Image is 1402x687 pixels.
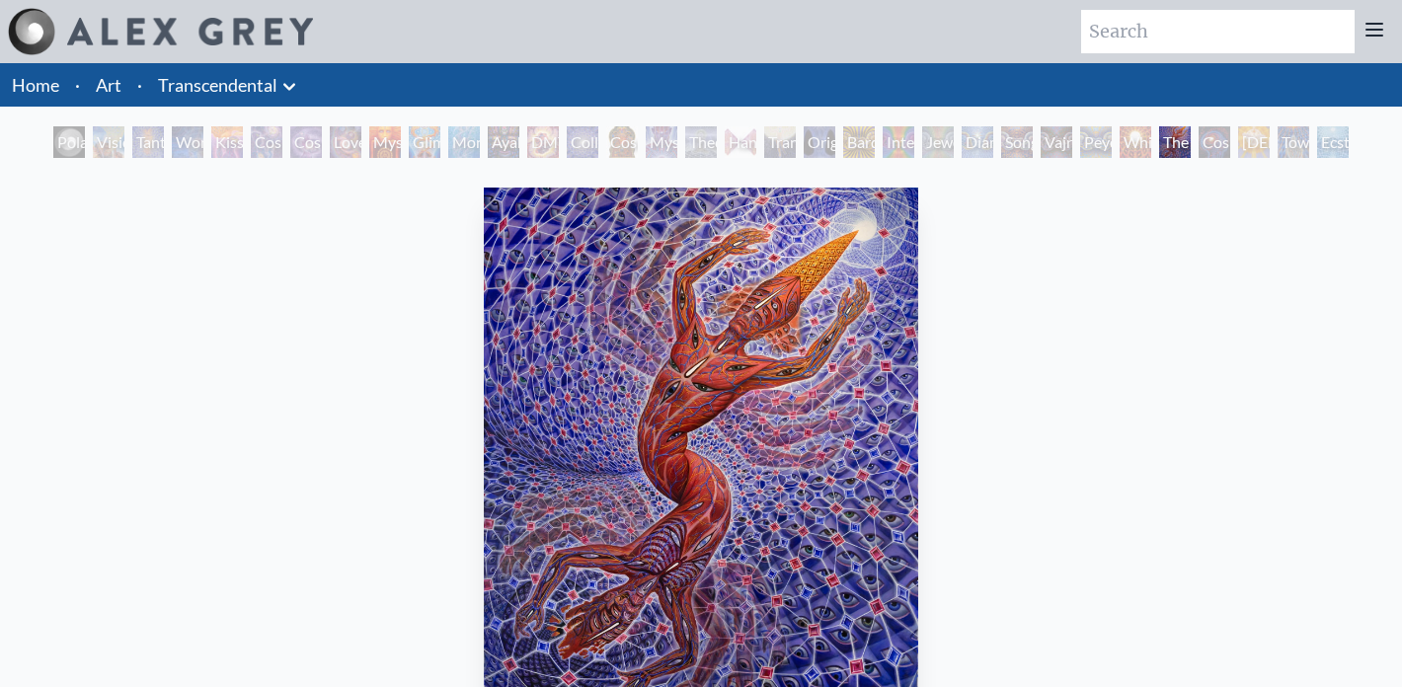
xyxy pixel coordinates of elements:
div: Original Face [804,126,835,158]
div: Transfiguration [764,126,796,158]
div: Cosmic Creativity [251,126,282,158]
div: Polar Unity Spiral [53,126,85,158]
div: Wonder [172,126,203,158]
div: DMT - The Spirit Molecule [527,126,559,158]
div: Hands that See [725,126,756,158]
div: Glimpsing the Empyrean [409,126,440,158]
div: Mystic Eye [646,126,677,158]
li: · [129,63,150,107]
div: Monochord [448,126,480,158]
div: Ecstasy [1317,126,1349,158]
div: Bardo Being [843,126,875,158]
div: Interbeing [883,126,914,158]
input: Search [1081,10,1355,53]
div: Toward the One [1278,126,1309,158]
div: Ayahuasca Visitation [488,126,519,158]
a: Art [96,71,121,99]
div: Kiss of the [MEDICAL_DATA] [211,126,243,158]
div: Collective Vision [567,126,598,158]
div: The Great Turn [1159,126,1191,158]
div: Diamond Being [962,126,993,158]
div: Cosmic Artist [290,126,322,158]
div: Song of Vajra Being [1001,126,1033,158]
div: Tantra [132,126,164,158]
div: Vajra Being [1041,126,1072,158]
div: Theologue [685,126,717,158]
a: Transcendental [158,71,277,99]
div: [DEMOGRAPHIC_DATA] [1238,126,1270,158]
a: Home [12,74,59,96]
div: Jewel Being [922,126,954,158]
div: Mysteriosa 2 [369,126,401,158]
li: · [67,63,88,107]
div: Peyote Being [1080,126,1112,158]
div: Cosmic Consciousness [1199,126,1230,158]
div: Love is a Cosmic Force [330,126,361,158]
div: Cosmic [DEMOGRAPHIC_DATA] [606,126,638,158]
div: Visionary Origin of Language [93,126,124,158]
div: White Light [1120,126,1151,158]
